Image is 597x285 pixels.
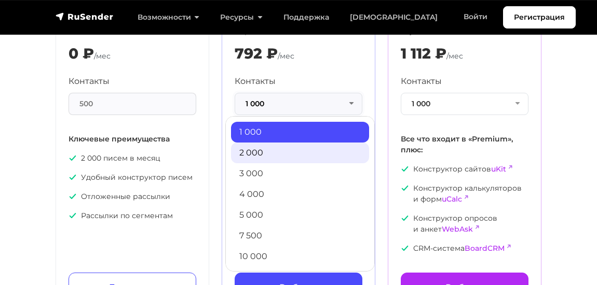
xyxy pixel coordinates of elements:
p: Отложенные рассылки [69,191,196,202]
img: icon-ok.svg [401,165,409,173]
div: 792 ₽ [235,45,278,63]
a: Возможности [127,7,210,28]
a: 2 000 [231,142,369,163]
a: 1 000 [231,122,369,142]
p: Конструктор калькуляторов и форм [401,183,528,205]
label: Контакты [235,75,276,88]
label: Контакты [401,75,442,88]
a: 10 000 [231,246,369,267]
img: RuSender [56,11,114,22]
p: 2 000 писем в месяц [69,153,196,164]
p: Все что входит в «Premium», плюс: [401,134,528,155]
a: [DEMOGRAPHIC_DATA] [340,7,448,28]
div: 0 ₽ [69,45,94,63]
a: WebAsk [442,224,473,234]
img: icon-ok.svg [69,173,77,181]
p: Ключевые преимущества [69,134,196,145]
a: Ресурсы [210,7,273,28]
span: /мес [446,51,463,61]
p: Конструктор сайтов [401,164,528,175]
ul: 1 000 [225,116,375,272]
a: uKit [491,164,506,174]
img: icon-ok.svg [401,244,409,252]
img: icon-ok.svg [69,154,77,162]
p: CRM-система [401,243,528,254]
a: 7 500 [231,225,369,246]
img: icon-ok.svg [69,192,77,201]
a: 5 000 [231,205,369,225]
button: 1 000 [235,93,362,115]
img: icon-ok.svg [69,211,77,220]
a: Войти [453,6,498,27]
p: Удобный конструктор писем [69,172,196,183]
a: 3 000 [231,163,369,184]
a: Регистрация [503,6,576,28]
span: /мес [278,51,294,61]
a: 4 000 [231,184,369,205]
a: uCalc [442,194,462,204]
a: Поддержка [273,7,340,28]
img: icon-ok.svg [401,184,409,192]
p: Конструктор опросов и анкет [401,213,528,235]
img: icon-ok.svg [401,214,409,222]
p: Рассылки по сегментам [69,210,196,221]
label: Контакты [69,75,110,88]
span: /мес [94,51,111,61]
div: 1 112 ₽ [401,45,446,63]
button: 1 000 [401,93,528,115]
a: BoardCRM [465,244,505,253]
